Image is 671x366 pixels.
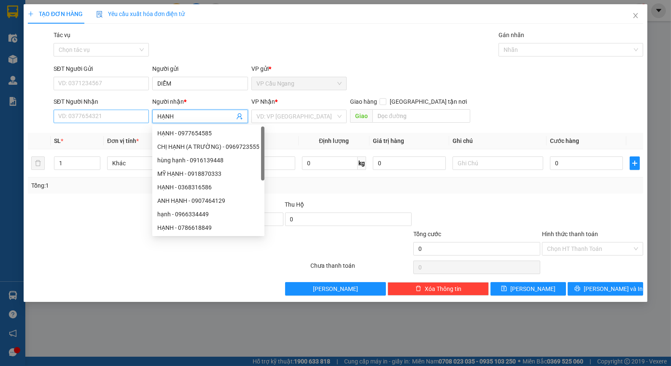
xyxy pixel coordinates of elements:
[550,137,579,144] span: Cước hàng
[152,64,248,73] div: Người gửi
[490,282,566,296] button: save[PERSON_NAME]
[28,5,98,13] strong: BIÊN NHẬN GỬI HÀNG
[256,77,342,90] span: VP Cầu Ngang
[501,285,507,292] span: save
[152,153,264,167] div: hùng hạnh - 0916139448
[152,194,264,207] div: ANH HẠNH - 0907464129
[3,16,78,32] span: VP [PERSON_NAME] ([GEOGRAPHIC_DATA]) -
[28,11,83,17] span: TẠO ĐƠN HÀNG
[152,207,264,221] div: hạnh - 0966334449
[157,169,259,178] div: MỸ HẠNH - 0918870333
[510,284,555,293] span: [PERSON_NAME]
[152,180,264,194] div: HẠNH - 0368316586
[152,126,264,140] div: HẠNH - 0977654585
[413,231,441,237] span: Tổng cước
[152,167,264,180] div: MỸ HẠNH - 0918870333
[415,285,421,292] span: delete
[313,284,358,293] span: [PERSON_NAME]
[54,137,61,144] span: SL
[3,16,123,32] p: GỬI:
[31,181,259,190] div: Tổng: 1
[499,32,524,38] label: Gán nhãn
[96,11,103,18] img: icon
[285,282,386,296] button: [PERSON_NAME]
[3,36,123,44] p: NHẬN:
[453,156,543,170] input: Ghi Chú
[373,137,404,144] span: Giá trị hàng
[152,221,264,234] div: HẠNH - 0786618849
[54,97,149,106] div: SĐT Người Nhận
[22,63,76,71] span: KO BAO HƯ ƯỚT
[630,156,640,170] button: plus
[152,97,248,106] div: Người nhận
[107,137,139,144] span: Đơn vị tính
[157,223,259,232] div: HẠNH - 0786618849
[568,282,643,296] button: printer[PERSON_NAME] và In
[350,109,372,123] span: Giao
[157,142,259,151] div: CHỊ HẠNH (A TRƯỜNG) - 0969723555
[157,156,259,165] div: hùng hạnh - 0916139448
[28,11,34,17] span: plus
[112,157,193,170] span: Khác
[388,282,489,296] button: deleteXóa Thông tin
[3,63,76,71] span: GIAO:
[372,109,470,123] input: Dọc đường
[425,284,461,293] span: Xóa Thông tin
[350,98,377,105] span: Giao hàng
[157,210,259,219] div: hạnh - 0966334449
[630,160,639,167] span: plus
[251,98,275,105] span: VP Nhận
[386,97,470,106] span: [GEOGRAPHIC_DATA] tận nơi
[251,64,347,73] div: VP gửi
[96,11,185,17] span: Yêu cầu xuất hóa đơn điện tử
[584,284,643,293] span: [PERSON_NAME] và In
[624,4,647,28] button: Close
[236,113,243,120] span: user-add
[310,261,413,276] div: Chưa thanh toán
[3,46,81,62] span: 0398655499 -
[157,196,259,205] div: ANH HẠNH - 0907464129
[542,231,598,237] label: Hình thức thanh toán
[358,156,366,170] span: kg
[319,137,349,144] span: Định lượng
[24,36,67,44] span: VP Cầu Ngang
[54,64,149,73] div: SĐT Người Gửi
[152,140,264,153] div: CHỊ HẠNH (A TRƯỜNG) - 0969723555
[31,156,45,170] button: delete
[632,12,639,19] span: close
[54,32,70,38] label: Tác vụ
[3,46,81,62] span: DUNG ( CTY [PERSON_NAME])
[449,133,547,149] th: Ghi chú
[373,156,446,170] input: 0
[157,129,259,138] div: HẠNH - 0977654585
[157,183,259,192] div: HẠNH - 0368316586
[285,201,305,208] span: Thu Hộ
[574,285,580,292] span: printer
